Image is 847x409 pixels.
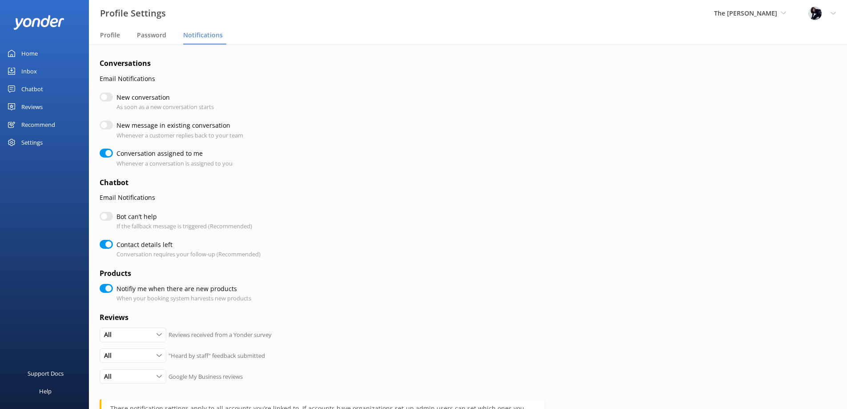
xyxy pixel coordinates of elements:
h3: Profile Settings [100,6,166,20]
label: Notifiy me when there are new products [116,284,247,294]
span: Profile [100,31,120,40]
span: The [PERSON_NAME] [714,9,777,17]
img: 51-1639702043.jpg [808,7,822,20]
p: Email Notifications [100,193,544,202]
h4: Products [100,268,544,279]
label: New conversation [116,93,209,102]
p: Conversation requires your follow-up (Recommended) [116,250,261,259]
p: Email Notifications [100,74,544,84]
span: All [104,351,117,360]
h4: Reviews [100,312,544,324]
p: Whenever a conversation is assigned to you [116,159,233,168]
p: As soon as a new conversation starts [116,102,214,112]
div: Reviews [21,98,43,116]
h4: Chatbot [100,177,544,189]
p: When your booking system harvests new products [116,294,251,303]
div: Home [21,45,38,62]
div: Settings [21,134,43,151]
label: Conversation assigned to me [116,149,228,158]
span: Password [137,31,166,40]
span: Notifications [183,31,223,40]
p: Whenever a customer replies back to your team [116,131,243,140]
label: Bot can’t help [116,212,248,222]
h4: Conversations [100,58,544,69]
div: Help [39,382,52,400]
span: All [104,330,117,340]
span: All [104,372,117,381]
p: Google My Business reviews [169,372,243,381]
div: Support Docs [28,364,64,382]
label: New message in existing conversation [116,121,239,130]
img: yonder-white-logo.png [13,15,64,30]
label: Contact details left [116,240,256,250]
div: Inbox [21,62,37,80]
p: "Heard by staff" feedback submitted [169,351,265,360]
p: Reviews received from a Yonder survey [169,330,272,340]
div: Recommend [21,116,55,134]
p: If the fallback message is triggered (Recommended) [116,222,252,231]
div: Chatbot [21,80,43,98]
